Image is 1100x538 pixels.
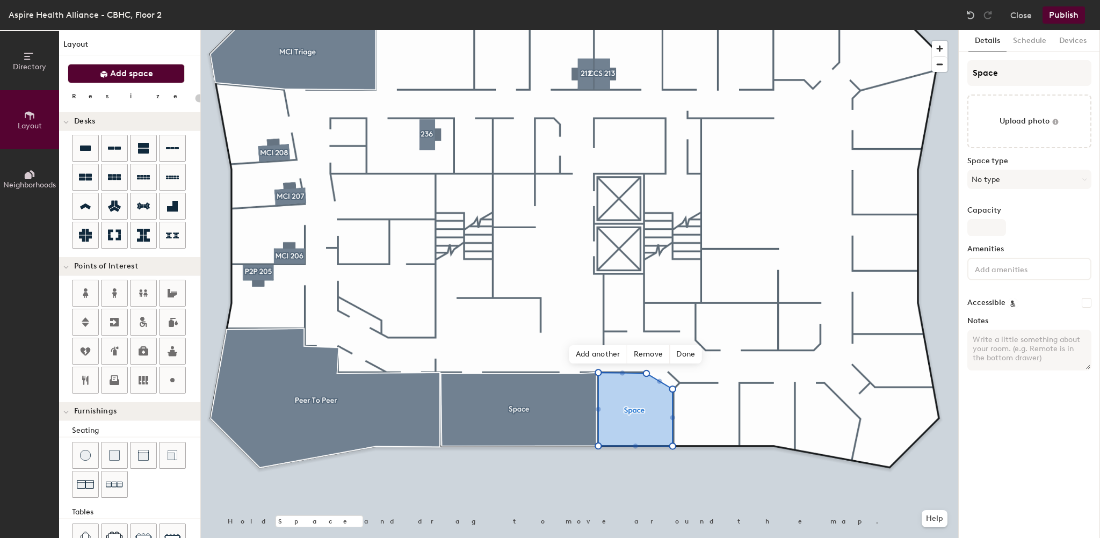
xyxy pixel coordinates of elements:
label: Space type [967,157,1091,165]
button: Publish [1043,6,1085,24]
label: Notes [967,317,1091,325]
span: Neighborhoods [3,180,56,190]
span: Done [670,345,701,363]
button: Couch (x2) [72,471,99,498]
button: Upload photo [967,94,1091,148]
div: Seating [72,425,200,437]
img: Undo [965,10,976,20]
span: Remove [627,345,670,363]
button: Details [968,30,1007,52]
button: Couch (x3) [101,471,128,498]
button: Couch (middle) [130,442,157,469]
img: Couch (middle) [138,450,149,461]
span: Directory [13,62,46,71]
span: Add space [110,68,153,79]
button: Stool [72,442,99,469]
label: Accessible [967,299,1005,307]
button: Close [1010,6,1032,24]
button: Cushion [101,442,128,469]
div: Tables [72,506,200,518]
div: Resize [72,92,191,100]
label: Amenities [967,245,1091,253]
h1: Layout [59,39,200,55]
button: Help [922,510,947,527]
button: Couch (corner) [159,442,186,469]
label: Capacity [967,206,1091,215]
span: Points of Interest [74,262,138,271]
button: Devices [1053,30,1093,52]
span: Furnishings [74,407,117,416]
img: Stool [80,450,91,461]
button: Schedule [1007,30,1053,52]
img: Couch (corner) [167,450,178,461]
img: Couch (x2) [77,476,94,493]
img: Cushion [109,450,120,461]
img: Couch (x3) [106,476,123,493]
span: Add another [569,345,627,363]
input: Add amenities [973,262,1069,275]
span: Desks [74,117,95,126]
img: Redo [982,10,993,20]
div: Aspire Health Alliance - CBHC, Floor 2 [9,8,162,21]
button: No type [967,170,1091,189]
span: Layout [18,121,42,130]
button: Add space [68,64,185,83]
